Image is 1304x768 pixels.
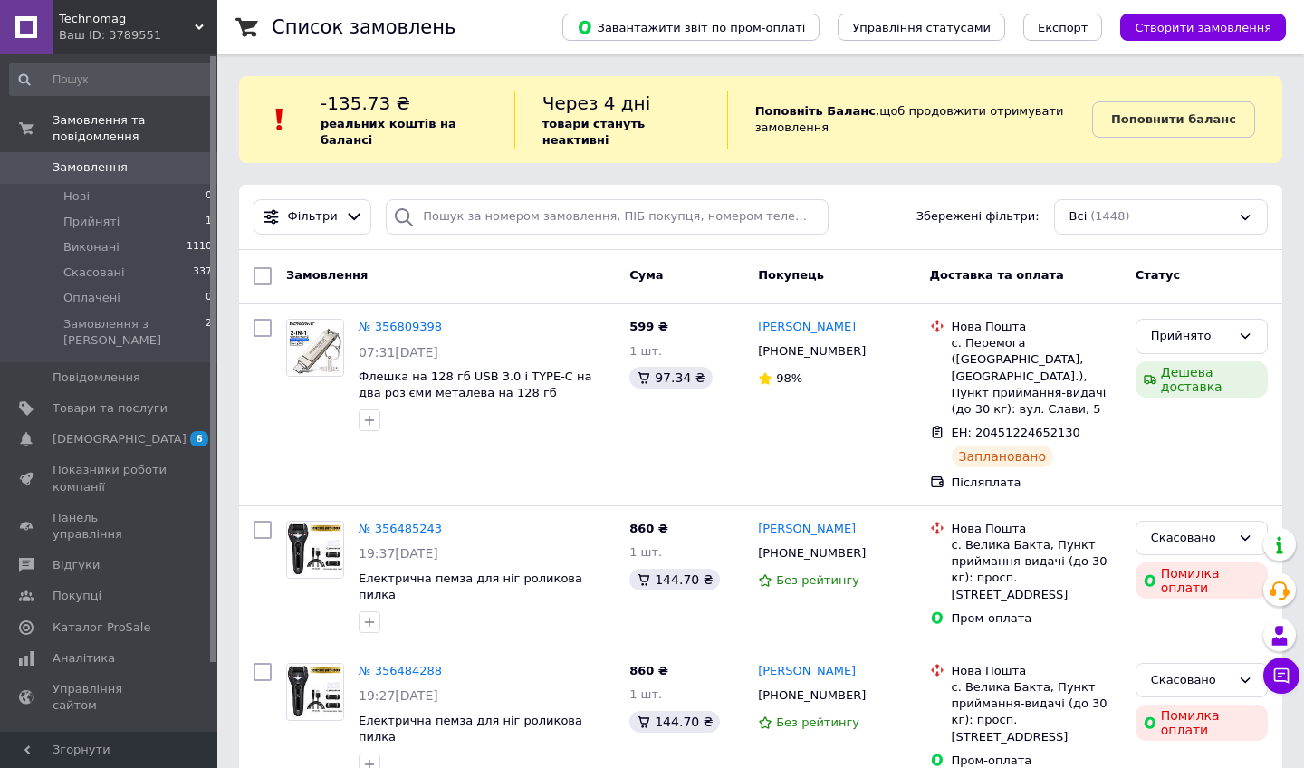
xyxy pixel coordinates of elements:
[1023,14,1103,41] button: Експорт
[1136,361,1268,398] div: Дешева доставка
[53,588,101,604] span: Покупці
[1090,209,1129,223] span: (1448)
[53,728,168,761] span: Гаманець компанії
[1136,705,1268,741] div: Помилка оплати
[1136,268,1181,282] span: Статус
[190,431,208,446] span: 6
[754,340,869,363] div: [PHONE_NUMBER]
[952,335,1121,418] div: с. Перемога ([GEOGRAPHIC_DATA], [GEOGRAPHIC_DATA].), Пункт приймання-видачі (до 30 кг): вул. Слав...
[629,664,668,677] span: 860 ₴
[930,268,1064,282] span: Доставка та оплата
[1136,562,1268,599] div: Помилка оплати
[776,715,859,729] span: Без рейтингу
[629,687,662,701] span: 1 шт.
[1092,101,1255,138] a: Поповнити баланс
[287,664,343,719] img: Фото товару
[288,208,338,226] span: Фільтри
[542,92,651,114] span: Через 4 дні
[53,557,100,573] span: Відгуки
[755,104,876,118] b: Поповніть Баланс
[359,370,592,400] a: Флешка на 128 гб USB 3.0 і TYPE-C на два роз'єми металева на 128 гб
[1135,21,1271,34] span: Створити замовлення
[727,91,1092,149] div: , щоб продовжити отримувати замовлення
[63,290,120,306] span: Оплачені
[63,264,125,281] span: Скасовані
[1038,21,1088,34] span: Експорт
[187,239,212,255] span: 1110
[287,320,343,375] img: Фото товару
[754,542,869,565] div: [PHONE_NUMBER]
[359,345,438,360] span: 07:31[DATE]
[286,268,368,282] span: Замовлення
[952,426,1080,439] span: ЕН: 20451224652130
[53,431,187,447] span: [DEMOGRAPHIC_DATA]
[359,714,582,744] a: Електрична пемза для ніг роликова пилка
[321,92,410,114] span: -135.73 ₴
[286,663,344,721] a: Фото товару
[193,264,212,281] span: 337
[629,522,668,535] span: 860 ₴
[629,711,720,733] div: 144.70 ₴
[359,320,442,333] a: № 356809398
[359,664,442,677] a: № 356484288
[1263,658,1299,694] button: Чат з покупцем
[577,19,805,35] span: Завантажити звіт по пром-оплаті
[1151,327,1231,346] div: Прийнято
[629,569,720,590] div: 144.70 ₴
[359,546,438,561] span: 19:37[DATE]
[266,106,293,133] img: :exclamation:
[952,319,1121,335] div: Нова Пошта
[321,117,456,147] b: реальних коштів на балансі
[63,239,120,255] span: Виконані
[272,16,455,38] h1: Список замовлень
[542,117,646,147] b: товари стануть неактивні
[776,573,859,587] span: Без рейтингу
[952,537,1121,603] div: с. Велика Бакта, Пункт приймання-видачі (до 30 кг): просп. [STREET_ADDRESS]
[359,571,582,602] a: Електрична пемза для ніг роликова пилка
[53,681,168,714] span: Управління сайтом
[1069,208,1088,226] span: Всі
[286,521,344,579] a: Фото товару
[758,663,856,680] a: [PERSON_NAME]
[754,684,869,707] div: [PHONE_NUMBER]
[1151,529,1231,548] div: Скасовано
[629,268,663,282] span: Cума
[776,371,802,385] span: 98%
[287,522,343,577] img: Фото товару
[1120,14,1286,41] button: Створити замовлення
[53,159,128,176] span: Замовлення
[359,688,438,703] span: 19:27[DATE]
[952,663,1121,679] div: Нова Пошта
[9,63,214,96] input: Пошук
[629,367,712,389] div: 97.34 ₴
[952,679,1121,745] div: с. Велика Бакта, Пункт приймання-видачі (до 30 кг): просп. [STREET_ADDRESS]
[916,208,1040,226] span: Збережені фільтри:
[629,545,662,559] span: 1 шт.
[952,446,1054,467] div: Заплановано
[1102,20,1286,34] a: Створити замовлення
[53,370,140,386] span: Повідомлення
[629,320,668,333] span: 599 ₴
[53,619,150,636] span: Каталог ProSale
[952,521,1121,537] div: Нова Пошта
[206,214,212,230] span: 1
[838,14,1005,41] button: Управління статусами
[206,316,212,349] span: 2
[63,214,120,230] span: Прийняті
[758,268,824,282] span: Покупець
[562,14,820,41] button: Завантажити звіт по пром-оплаті
[1111,112,1236,126] b: Поповнити баланс
[952,610,1121,627] div: Пром-оплата
[758,521,856,538] a: [PERSON_NAME]
[952,475,1121,491] div: Післяплата
[206,290,212,306] span: 0
[206,188,212,205] span: 0
[1151,671,1231,690] div: Скасовано
[286,319,344,377] a: Фото товару
[53,112,217,145] span: Замовлення та повідомлення
[629,344,662,358] span: 1 шт.
[758,319,856,336] a: [PERSON_NAME]
[386,199,829,235] input: Пошук за номером замовлення, ПІБ покупця, номером телефону, Email, номером накладної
